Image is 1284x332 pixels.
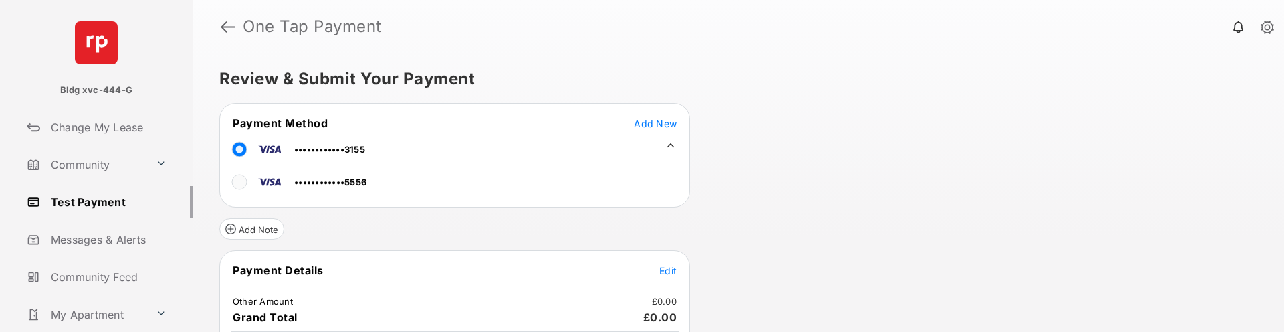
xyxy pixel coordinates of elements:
h5: Review & Submit Your Payment [219,71,1247,87]
span: ••••••••••••5556 [294,177,366,187]
span: Add New [634,118,677,129]
span: Payment Details [233,264,324,277]
button: Edit [659,264,677,277]
a: Test Payment [21,186,193,218]
td: Other Amount [232,295,294,307]
button: Add Note [219,218,284,240]
strong: One Tap Payment [243,19,382,35]
a: My Apartment [21,299,150,331]
p: Bldg xvc-444-G [60,84,132,97]
a: Community [21,149,150,181]
span: Payment Method [233,116,328,130]
span: Grand Total [233,311,298,324]
span: Edit [659,265,677,276]
a: Change My Lease [21,111,193,143]
a: Messages & Alerts [21,224,193,256]
button: Add New [634,116,677,130]
a: Community Feed [21,261,193,293]
span: ••••••••••••3155 [294,144,365,155]
img: svg+xml;base64,PHN2ZyB4bWxucz0iaHR0cDovL3d3dy53My5vcmcvMjAwMC9zdmciIHdpZHRoPSI2NCIgaGVpZ2h0PSI2NC... [75,21,118,64]
span: £0.00 [643,311,677,324]
td: £0.00 [651,295,677,307]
